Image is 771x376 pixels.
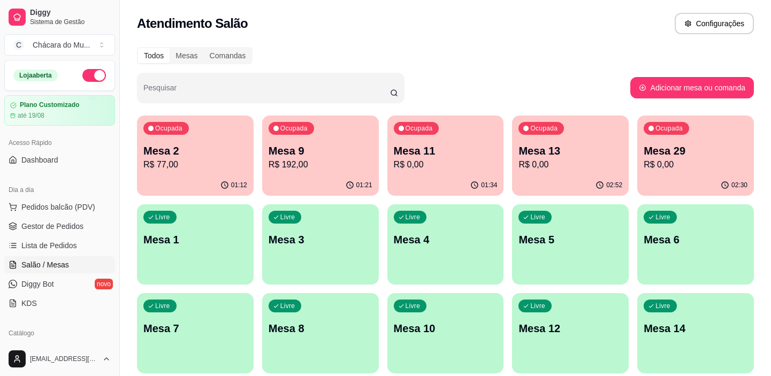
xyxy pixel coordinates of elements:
div: Chácara do Mu ... [33,40,90,50]
p: Livre [280,302,295,310]
span: Dashboard [21,155,58,165]
p: Livre [655,213,670,221]
a: Lista de Pedidos [4,237,115,254]
p: Ocupada [155,124,182,133]
button: LivreMesa 3 [262,204,379,285]
p: Mesa 4 [394,232,498,247]
div: Loja aberta [13,70,58,81]
p: R$ 0,00 [644,158,747,171]
button: LivreMesa 5 [512,204,629,285]
button: LivreMesa 7 [137,293,254,373]
button: OcupadaMesa 13R$ 0,0002:52 [512,116,629,196]
p: Ocupada [406,124,433,133]
span: Pedidos balcão (PDV) [21,202,95,212]
article: até 19/08 [18,111,44,120]
p: Mesa 3 [269,232,372,247]
p: Mesa 13 [518,143,622,158]
a: Salão / Mesas [4,256,115,273]
div: Acesso Rápido [4,134,115,151]
p: Livre [155,302,170,310]
p: Livre [280,213,295,221]
span: Sistema de Gestão [30,18,111,26]
button: LivreMesa 14 [637,293,754,373]
p: R$ 0,00 [518,158,622,171]
p: Mesa 10 [394,321,498,336]
button: Pedidos balcão (PDV) [4,198,115,216]
p: R$ 192,00 [269,158,372,171]
p: Livre [406,213,421,221]
p: Mesa 11 [394,143,498,158]
p: Mesa 7 [143,321,247,336]
p: Livre [530,213,545,221]
p: Livre [655,302,670,310]
p: R$ 77,00 [143,158,247,171]
div: Comandas [204,48,252,63]
p: Livre [406,302,421,310]
article: Plano Customizado [20,101,79,109]
p: Mesa 8 [269,321,372,336]
h2: Atendimento Salão [137,15,248,32]
span: [EMAIL_ADDRESS][DOMAIN_NAME] [30,355,98,363]
p: Mesa 1 [143,232,247,247]
p: Mesa 12 [518,321,622,336]
p: Mesa 5 [518,232,622,247]
button: Adicionar mesa ou comanda [630,77,754,98]
p: 01:34 [481,181,497,189]
p: Mesa 6 [644,232,747,247]
p: 01:21 [356,181,372,189]
a: Dashboard [4,151,115,168]
p: Mesa 29 [644,143,747,158]
button: OcupadaMesa 29R$ 0,0002:30 [637,116,754,196]
button: LivreMesa 8 [262,293,379,373]
div: Dia a dia [4,181,115,198]
a: Plano Customizadoaté 19/08 [4,95,115,126]
p: R$ 0,00 [394,158,498,171]
p: Ocupada [530,124,558,133]
button: OcupadaMesa 2R$ 77,0001:12 [137,116,254,196]
button: LivreMesa 12 [512,293,629,373]
button: OcupadaMesa 9R$ 192,0001:21 [262,116,379,196]
button: LivreMesa 6 [637,204,754,285]
p: Mesa 9 [269,143,372,158]
a: DiggySistema de Gestão [4,4,115,30]
p: Livre [155,213,170,221]
p: Ocupada [280,124,308,133]
p: Ocupada [655,124,683,133]
button: OcupadaMesa 11R$ 0,0001:34 [387,116,504,196]
button: Select a team [4,34,115,56]
a: KDS [4,295,115,312]
div: Mesas [170,48,203,63]
span: Lista de Pedidos [21,240,77,251]
a: Gestor de Pedidos [4,218,115,235]
div: Todos [138,48,170,63]
span: KDS [21,298,37,309]
span: Salão / Mesas [21,259,69,270]
p: 02:52 [606,181,622,189]
p: Livre [530,302,545,310]
div: Catálogo [4,325,115,342]
button: [EMAIL_ADDRESS][DOMAIN_NAME] [4,346,115,372]
span: Diggy [30,8,111,18]
p: 01:12 [231,181,247,189]
button: LivreMesa 1 [137,204,254,285]
input: Pesquisar [143,87,390,97]
button: Configurações [675,13,754,34]
span: C [13,40,24,50]
p: Mesa 2 [143,143,247,158]
span: Gestor de Pedidos [21,221,83,232]
p: Mesa 14 [644,321,747,336]
button: Alterar Status [82,69,106,82]
p: 02:30 [731,181,747,189]
button: LivreMesa 4 [387,204,504,285]
span: Diggy Bot [21,279,54,289]
button: LivreMesa 10 [387,293,504,373]
a: Diggy Botnovo [4,275,115,293]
